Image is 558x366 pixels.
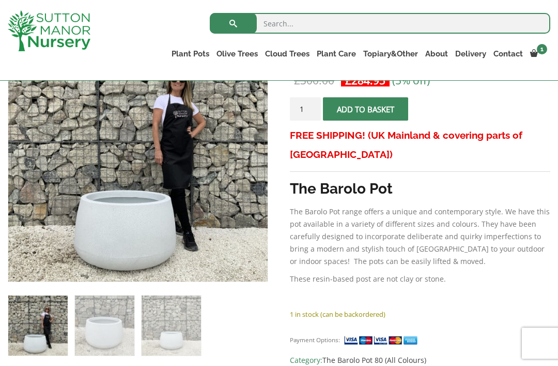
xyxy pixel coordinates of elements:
strong: The Barolo Pot [290,180,393,197]
input: Search... [210,13,550,34]
a: Plant Pots [168,47,213,61]
p: The Barolo Pot range offers a unique and contemporary style. We have this pot available in a vari... [290,206,550,268]
img: logo [8,10,90,51]
a: Cloud Trees [261,47,313,61]
a: Contact [490,47,526,61]
a: About [422,47,452,61]
img: The Barolo Pot 80 Colour Granite White (Resin) - Image 2 [75,296,134,355]
a: Topiary&Other [360,47,422,61]
p: 1 in stock (can be backordered) [290,308,550,320]
a: Delivery [452,47,490,61]
input: Product quantity [290,97,321,121]
img: payment supported [344,335,421,346]
p: These resin-based post are not clay or stone. [290,273,550,285]
img: The Barolo Pot 80 Colour Granite White (Resin) [8,296,68,355]
small: Payment Options: [290,336,340,344]
a: The Barolo Pot 80 (All Colours) [322,355,426,365]
span: 1 [537,44,547,54]
a: 1 [526,47,550,61]
button: Add to basket [323,97,408,121]
a: Plant Care [313,47,360,61]
img: The Barolo Pot 80 Colour Granite White (Resin) - Image 3 [142,296,201,355]
a: Olive Trees [213,47,261,61]
h3: FREE SHIPPING! (UK Mainland & covering parts of [GEOGRAPHIC_DATA]) [290,126,550,164]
